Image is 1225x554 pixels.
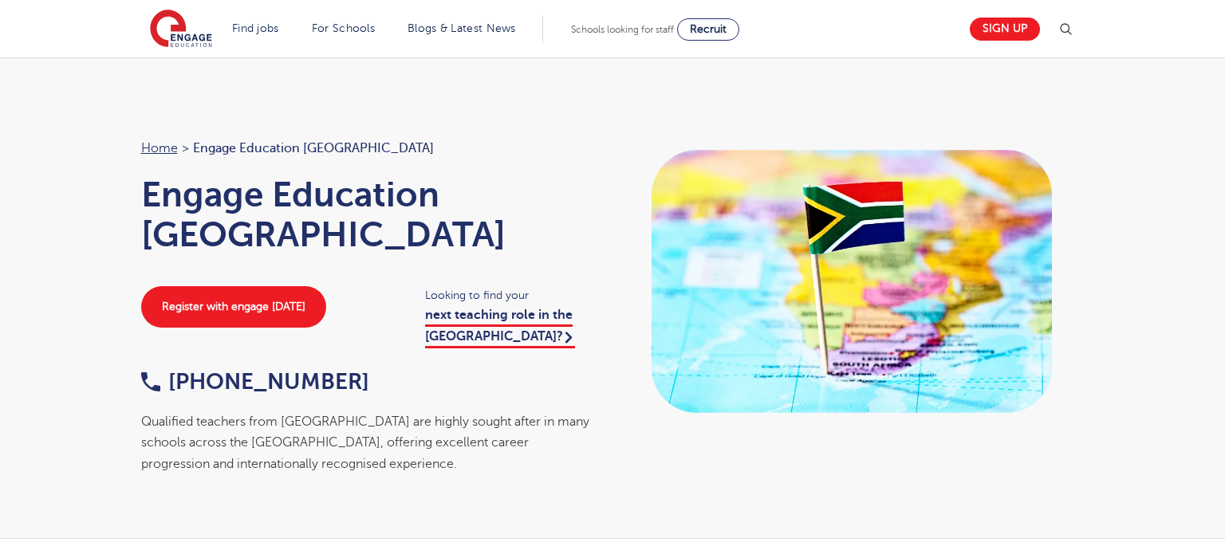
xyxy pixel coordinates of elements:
[141,141,178,155] a: Home
[150,10,212,49] img: Engage Education
[425,308,575,348] a: next teaching role in the [GEOGRAPHIC_DATA]?
[141,286,326,328] a: Register with engage [DATE]
[425,286,597,305] span: Looking to find your
[141,369,369,394] a: [PHONE_NUMBER]
[182,141,189,155] span: >
[141,411,597,474] div: Qualified teachers from [GEOGRAPHIC_DATA] are highly sought after in many schools across the [GEO...
[141,175,597,254] h1: Engage Education [GEOGRAPHIC_DATA]
[571,24,674,35] span: Schools looking for staff
[193,138,434,159] span: Engage Education [GEOGRAPHIC_DATA]
[232,22,279,34] a: Find jobs
[970,18,1040,41] a: Sign up
[312,22,375,34] a: For Schools
[141,138,597,159] nav: breadcrumb
[408,22,516,34] a: Blogs & Latest News
[677,18,739,41] a: Recruit
[690,23,727,35] span: Recruit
